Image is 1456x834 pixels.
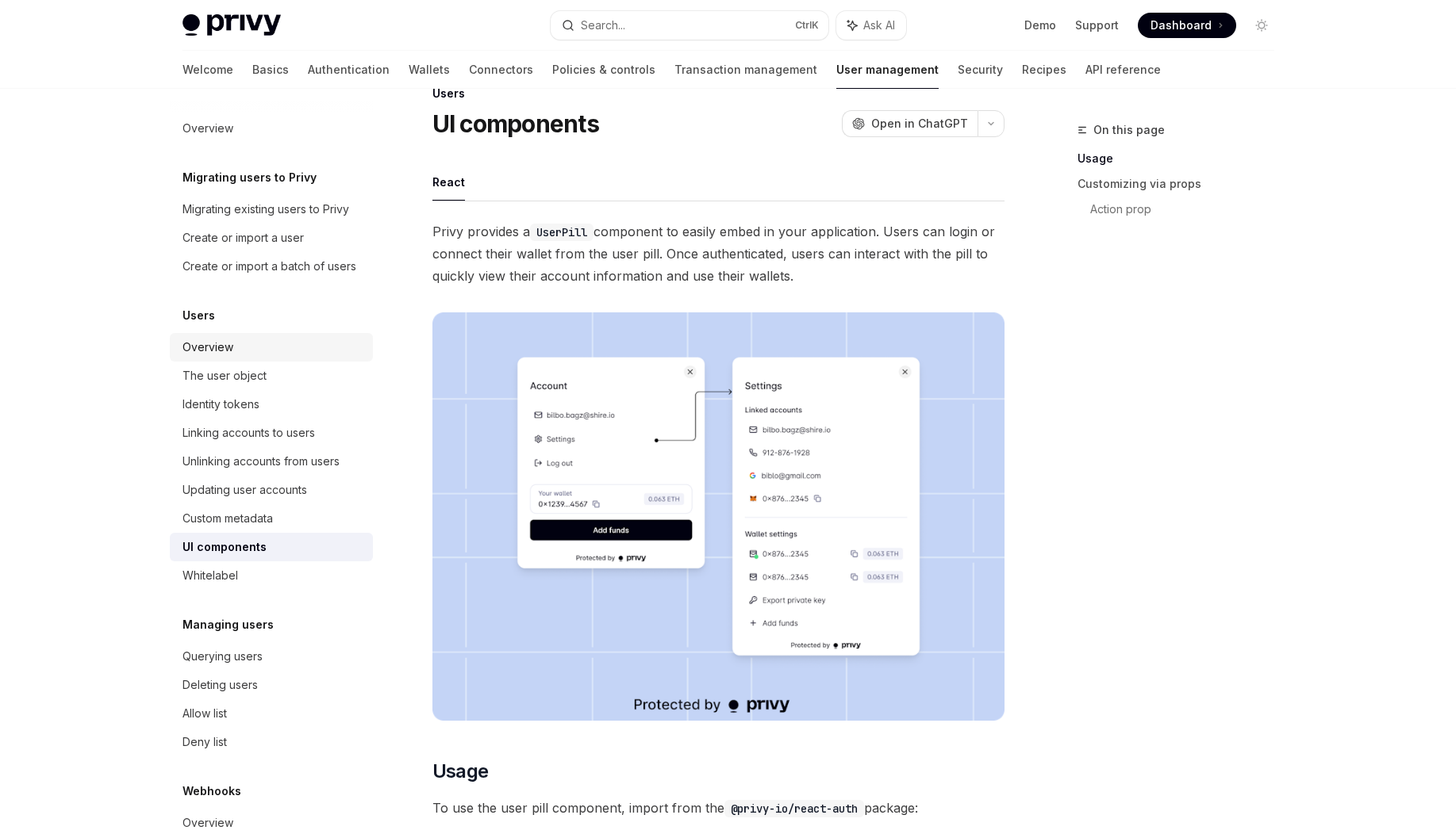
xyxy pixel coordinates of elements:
[182,733,227,752] div: Deny list
[182,338,233,357] div: Overview
[182,782,241,801] h5: Webhooks
[182,423,315,442] div: Linking accounts to users
[170,561,373,590] a: Whitelabel
[170,390,373,419] a: Identity tokens
[674,51,817,89] a: Transaction management
[432,312,1005,721] img: images/Userpill2.png
[182,704,227,723] div: Allow list
[1078,171,1287,197] a: Customizing via props
[170,671,373,699] a: Deleting users
[170,252,373,281] a: Create or import a batch of users
[863,17,895,33] span: Ask AI
[170,447,373,476] a: Unlinking accounts from users
[724,800,864,817] code: @privy-io/react-auth
[1085,51,1161,89] a: API reference
[182,366,267,385] div: The user object
[182,306,215,325] h5: Users
[551,11,828,40] button: Search...CtrlK
[182,257,356,276] div: Create or import a batch of users
[581,16,625,35] div: Search...
[1151,17,1212,33] span: Dashboard
[170,728,373,756] a: Deny list
[1022,51,1066,89] a: Recipes
[170,476,373,504] a: Updating user accounts
[530,224,594,241] code: UserPill
[182,480,307,499] div: Updating user accounts
[842,110,978,137] button: Open in ChatGPT
[1138,13,1236,38] a: Dashboard
[182,538,267,557] div: UI components
[170,195,373,224] a: Migrating existing users to Privy
[1075,17,1119,33] a: Support
[308,51,390,89] a: Authentication
[432,163,465,201] button: React
[1249,13,1274,38] button: Toggle dark mode
[182,168,317,187] h5: Migrating users to Privy
[170,419,373,447] a: Linking accounts to users
[432,220,1005,287] span: Privy provides a component to easily embed in your application. Users can login or connect their ...
[182,395,259,414] div: Identity tokens
[871,116,968,132] span: Open in ChatGPT
[469,51,533,89] a: Connectors
[182,675,258,694] div: Deleting users
[836,51,939,89] a: User management
[432,109,599,138] h1: UI components
[1093,121,1165,140] span: On this page
[1090,197,1287,222] a: Action prop
[182,647,263,666] div: Querying users
[252,51,289,89] a: Basics
[1024,17,1056,33] a: Demo
[170,642,373,671] a: Querying users
[170,362,373,390] a: The user object
[182,615,274,634] h5: Managing users
[182,813,233,832] div: Overview
[552,51,655,89] a: Policies & controls
[182,200,349,219] div: Migrating existing users to Privy
[958,51,1003,89] a: Security
[182,228,304,247] div: Create or import a user
[170,114,373,143] a: Overview
[170,699,373,728] a: Allow list
[409,51,450,89] a: Wallets
[170,333,373,362] a: Overview
[432,759,489,784] span: Usage
[795,19,819,32] span: Ctrl K
[836,11,906,40] button: Ask AI
[1078,146,1287,171] a: Usage
[170,533,373,561] a: UI components
[170,224,373,252] a: Create or import a user
[182,119,233,138] div: Overview
[182,51,233,89] a: Welcome
[182,509,273,528] div: Custom metadata
[432,797,1005,819] span: To use the user pill component, import from the package:
[432,86,1005,101] div: Users
[170,504,373,533] a: Custom metadata
[182,566,238,585] div: Whitelabel
[182,452,340,471] div: Unlinking accounts from users
[182,14,281,36] img: light logo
